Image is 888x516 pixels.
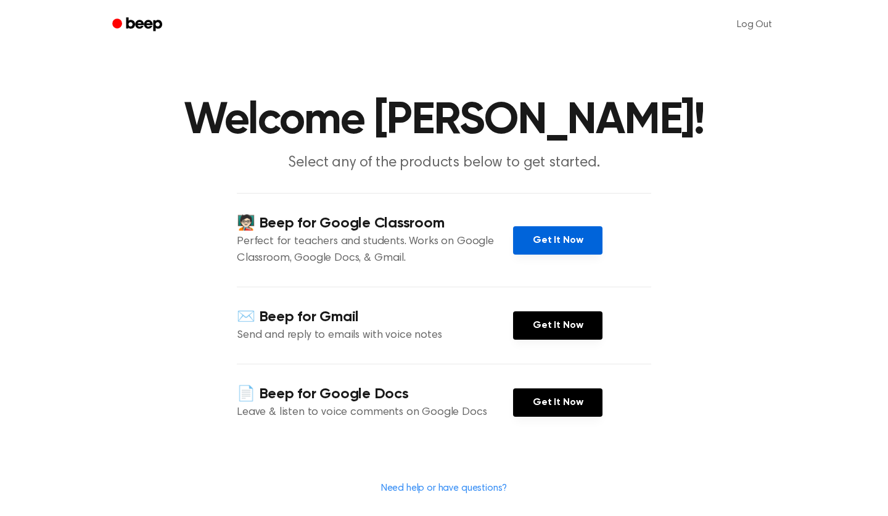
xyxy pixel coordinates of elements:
[513,388,602,417] a: Get It Now
[725,10,784,39] a: Log Out
[128,99,760,143] h1: Welcome [PERSON_NAME]!
[237,404,513,421] p: Leave & listen to voice comments on Google Docs
[237,327,513,344] p: Send and reply to emails with voice notes
[381,483,508,493] a: Need help or have questions?
[237,384,513,404] h4: 📄 Beep for Google Docs
[237,307,513,327] h4: ✉️ Beep for Gmail
[513,226,602,255] a: Get It Now
[237,213,513,234] h4: 🧑🏻‍🏫 Beep for Google Classroom
[237,234,513,267] p: Perfect for teachers and students. Works on Google Classroom, Google Docs, & Gmail.
[104,13,173,37] a: Beep
[513,311,602,340] a: Get It Now
[207,153,681,173] p: Select any of the products below to get started.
